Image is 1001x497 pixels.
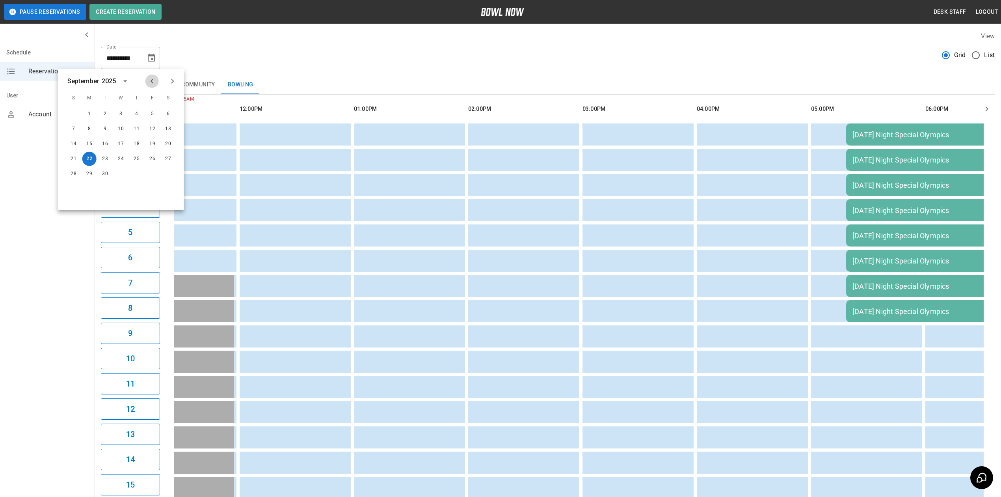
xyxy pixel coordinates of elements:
[119,75,132,88] button: calendar view is open, switch to year view
[102,77,116,86] div: 2025
[98,107,112,121] button: Sep 2, 2025
[126,478,135,491] h6: 15
[981,32,995,40] label: View
[114,122,128,136] button: Sep 10, 2025
[145,90,160,106] span: F
[101,297,160,319] button: 8
[101,247,160,268] button: 6
[166,75,179,88] button: Next month
[240,98,351,120] th: 12:00PM
[28,110,88,119] span: Account
[161,137,175,151] button: Sep 20, 2025
[130,90,144,106] span: T
[126,428,135,441] h6: 13
[28,67,88,76] span: Reservations
[101,75,995,94] div: inventory tabs
[126,403,135,415] h6: 12
[128,251,132,264] h6: 6
[89,4,162,20] button: Create Reservation
[114,107,128,121] button: Sep 3, 2025
[481,8,524,16] img: logo
[101,449,160,470] button: 14
[126,352,135,365] h6: 10
[145,122,160,136] button: Sep 12, 2025
[954,50,966,60] span: Grid
[82,107,97,121] button: Sep 1, 2025
[130,152,144,166] button: Sep 25, 2025
[126,453,135,466] h6: 14
[114,90,128,106] span: W
[101,398,160,420] button: 12
[98,167,112,181] button: Sep 30, 2025
[82,167,97,181] button: Sep 29, 2025
[101,323,160,344] button: 9
[128,277,132,289] h6: 7
[143,50,159,66] button: Choose date, selected date is Sep 22, 2025
[114,137,128,151] button: Sep 17, 2025
[82,137,97,151] button: Sep 15, 2025
[98,90,112,106] span: T
[126,377,135,390] h6: 11
[128,327,132,340] h6: 9
[130,122,144,136] button: Sep 11, 2025
[67,152,81,166] button: Sep 21, 2025
[82,122,97,136] button: Sep 8, 2025
[98,122,112,136] button: Sep 9, 2025
[101,373,160,394] button: 11
[101,424,160,445] button: 13
[984,50,995,60] span: List
[98,152,112,166] button: Sep 23, 2025
[128,302,132,314] h6: 8
[145,137,160,151] button: Sep 19, 2025
[161,152,175,166] button: Sep 27, 2025
[130,107,144,121] button: Sep 4, 2025
[130,137,144,151] button: Sep 18, 2025
[67,77,99,86] div: September
[82,90,97,106] span: M
[101,348,160,369] button: 10
[98,137,112,151] button: Sep 16, 2025
[161,122,175,136] button: Sep 13, 2025
[221,75,260,94] button: Bowling
[145,75,159,88] button: Previous month
[67,167,81,181] button: Sep 28, 2025
[930,5,969,19] button: Desk Staff
[82,152,97,166] button: Sep 22, 2025
[145,152,160,166] button: Sep 26, 2025
[128,226,132,239] h6: 5
[161,107,175,121] button: Sep 6, 2025
[114,152,128,166] button: Sep 24, 2025
[145,107,160,121] button: Sep 5, 2025
[101,272,160,293] button: 7
[67,122,81,136] button: Sep 7, 2025
[101,474,160,495] button: 15
[101,222,160,243] button: 5
[67,90,81,106] span: S
[4,4,86,20] button: Pause Reservations
[161,90,175,106] span: S
[67,137,81,151] button: Sep 14, 2025
[973,5,1001,19] button: Logout
[175,75,221,94] button: Community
